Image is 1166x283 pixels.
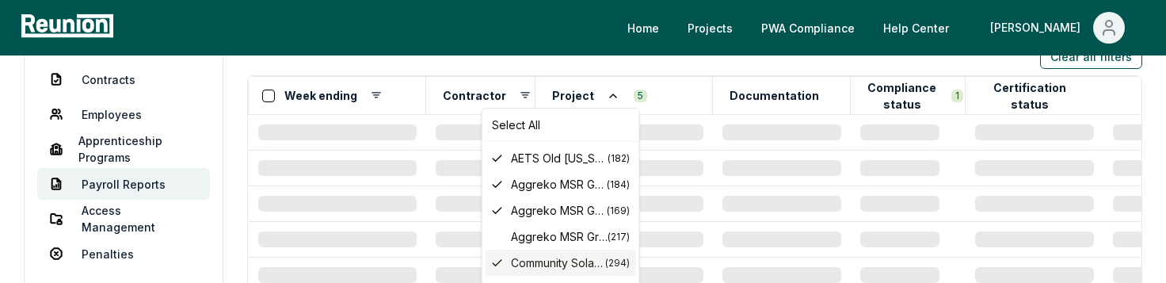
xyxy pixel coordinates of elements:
div: Select All [486,112,636,138]
span: ( 169 ) [607,205,630,217]
span: AETS Old [US_STATE] Solar LLC [511,150,608,166]
span: ( 184 ) [607,178,630,191]
span: Aggreko MSR Grid PC7 LLC [511,228,608,245]
span: ( 217 ) [608,231,630,243]
span: ( 182 ) [608,152,630,165]
span: ( 294 ) [605,257,630,270]
span: Aggreko MSR Grid PC2 LLC [511,176,607,193]
span: Community Solar Utica 1 LLC [511,254,605,271]
span: Aggreko MSR Grid PC5 LLC [511,202,607,219]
